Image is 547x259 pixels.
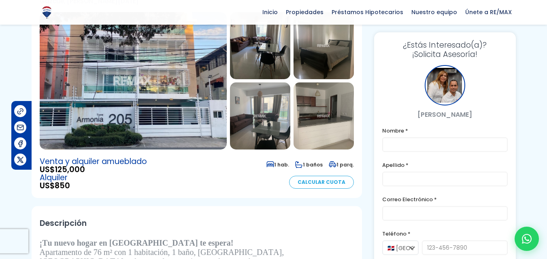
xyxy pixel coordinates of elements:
img: Logo de REMAX [40,5,54,19]
img: Compartir [16,123,25,132]
img: Compartir [16,107,25,116]
span: US$ [40,182,147,190]
span: Propiedades [282,6,328,18]
label: Nombre * [382,126,508,136]
img: Compartir [16,156,25,164]
span: ¿Estás Interesado(a)? [382,40,508,50]
img: Apartamento en Gazcue [294,82,354,150]
label: Teléfono * [382,229,508,239]
div: Patria Madera [425,65,465,105]
h2: Descripción [40,214,354,232]
span: US$ [40,166,147,174]
img: Apartamento en Gazcue [40,12,227,150]
span: 850 [55,180,70,191]
span: ¡Tu nuevo hogar en [GEOGRAPHIC_DATA] te espera! [40,238,234,247]
p: [PERSON_NAME] [382,109,508,120]
span: 1 parq. [329,161,354,168]
input: 123-456-7890 [422,240,508,255]
img: Apartamento en Gazcue [294,12,354,79]
span: Alquiler [40,174,147,182]
span: 1 baños [295,161,323,168]
label: Correo Electrónico * [382,194,508,204]
span: Únete a RE/MAX [461,6,516,18]
img: Apartamento en Gazcue [230,82,290,150]
img: Compartir [16,139,25,148]
span: 125,000 [55,164,85,175]
span: Venta y alquiler amueblado [40,158,147,166]
img: Apartamento en Gazcue [230,12,290,79]
h3: ¡Solicita Asesoría! [382,40,508,59]
label: Apellido * [382,160,508,170]
span: 1 hab. [266,161,289,168]
span: Inicio [258,6,282,18]
span: Nuestro equipo [407,6,461,18]
span: Préstamos Hipotecarios [328,6,407,18]
a: Calcular Cuota [289,176,354,189]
